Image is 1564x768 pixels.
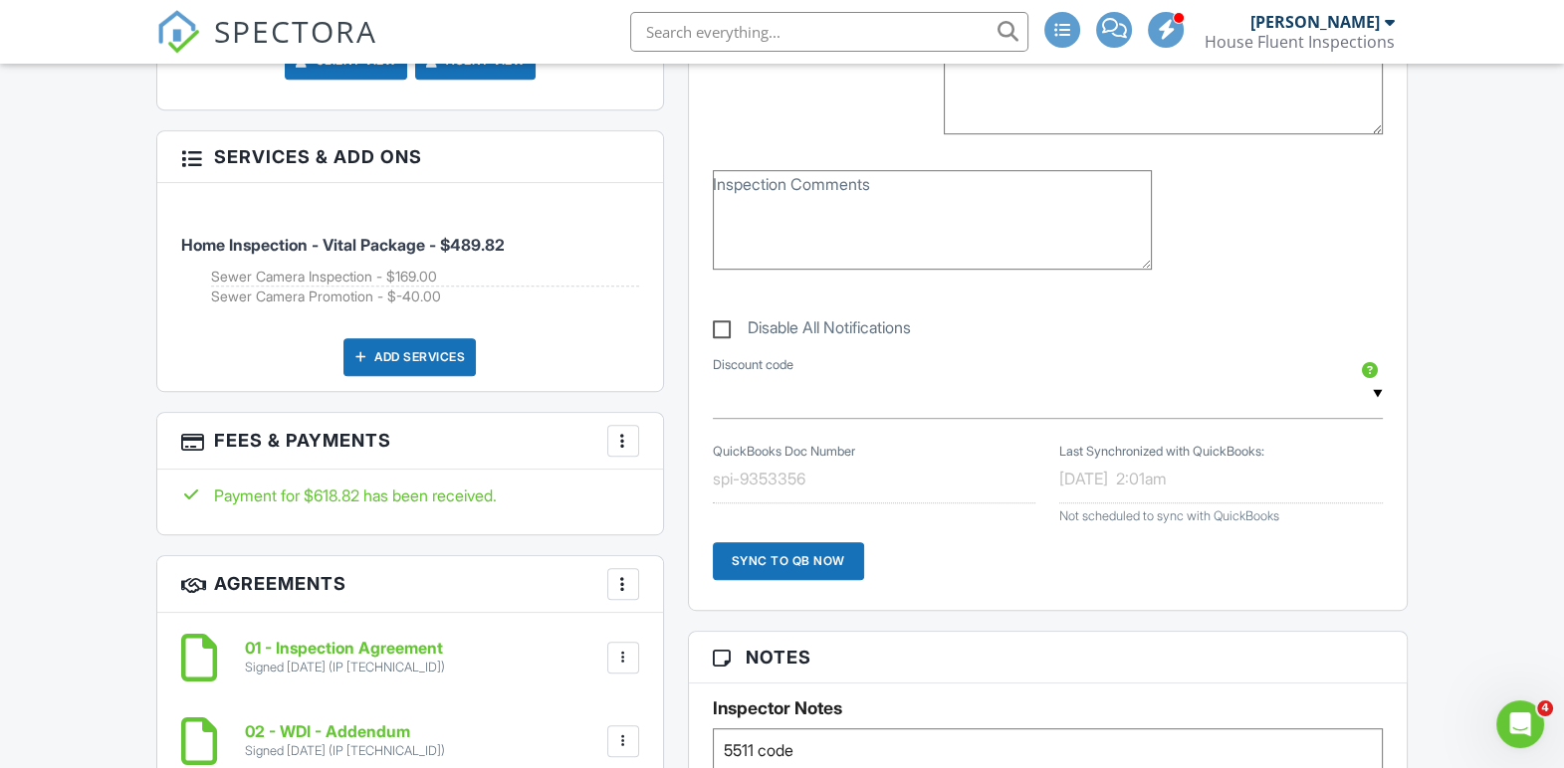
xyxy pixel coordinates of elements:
div: Signed [DATE] (IP [TECHNICAL_ID]) [245,660,445,675]
li: Add on: Sewer Camera Inspection [211,267,639,288]
label: Last Synchronized with QuickBooks: [1059,443,1264,461]
h3: Services & Add ons [157,131,663,183]
div: Payment for $618.82 has been received. [181,484,639,506]
h3: Notes [689,632,1407,683]
div: [PERSON_NAME] [1250,12,1380,32]
h3: Fees & Payments [157,413,663,470]
label: Disable All Notifications [713,318,911,343]
div: Signed [DATE] (IP [TECHNICAL_ID]) [245,743,445,759]
li: Add on: Sewer Camera Promotion [211,287,639,306]
input: Search everything... [630,12,1028,52]
img: The Best Home Inspection Software - Spectora [156,10,200,54]
textarea: Inspection Comments [713,170,1152,270]
span: 4 [1537,700,1553,716]
label: Inspection Comments [713,173,870,195]
a: 02 - WDI - Addendum Signed [DATE] (IP [TECHNICAL_ID]) [245,723,445,758]
a: 01 - Inspection Agreement Signed [DATE] (IP [TECHNICAL_ID]) [245,640,445,674]
div: Sync to QB Now [713,542,864,580]
textarea: ACC Access Notes [944,35,1383,134]
h6: 01 - Inspection Agreement [245,640,445,658]
h3: Agreements [157,556,663,613]
h6: 02 - WDI - Addendum [245,723,445,741]
li: Service: Home Inspection - Vital Package [181,198,639,322]
div: Add Services [343,338,476,376]
span: Home Inspection - Vital Package - $489.82 [181,235,505,255]
a: SPECTORA [156,27,377,69]
label: QuickBooks Doc Number [713,443,855,461]
iframe: Intercom live chat [1496,700,1544,748]
span: Not scheduled to sync with QuickBooks [1059,508,1279,523]
div: House Fluent Inspections [1205,32,1395,52]
span: SPECTORA [214,10,377,52]
label: Discount code [713,356,793,374]
h5: Inspector Notes [713,698,1383,718]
